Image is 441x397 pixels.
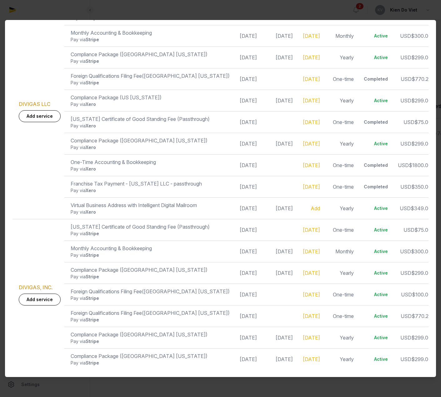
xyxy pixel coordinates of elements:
[411,33,431,39] span: $300.00
[276,270,293,276] span: [DATE]
[364,227,388,233] div: Active
[86,37,99,42] span: Stripe
[324,197,358,219] td: Yearly
[324,219,358,241] td: One-time
[276,54,293,61] span: [DATE]
[364,270,388,276] div: Active
[233,327,261,348] td: [DATE]
[324,47,358,68] td: Yearly
[71,252,230,258] div: Pay via
[233,68,261,90] td: [DATE]
[364,97,388,104] div: Active
[71,209,230,215] div: Pay via
[324,176,358,197] td: One-time
[86,339,99,344] span: Stripe
[71,331,230,338] div: Compliance Package ([GEOGRAPHIC_DATA] [US_STATE])
[86,295,99,301] span: Stripe
[364,141,388,147] div: Active
[86,317,99,322] span: Stripe
[324,262,358,284] td: Yearly
[303,76,320,82] a: [DATE]
[276,335,293,341] span: [DATE]
[401,291,412,298] span: USD
[364,291,388,298] div: Active
[71,317,230,323] div: Pay via
[71,29,230,37] div: Monthly Accounting & Bookkeeping
[411,54,431,61] span: $299.00
[86,102,96,107] span: Xero
[364,76,388,82] div: Completed
[401,76,412,82] span: USD
[86,15,99,21] span: Stripe
[324,90,358,111] td: Yearly
[324,284,358,305] td: One-time
[86,145,96,150] span: Xero
[403,119,414,125] span: USD
[400,54,411,61] span: USD
[71,231,230,237] div: Pay via
[324,241,358,262] td: Monthly
[324,154,358,176] td: One-time
[364,335,388,341] div: Active
[71,266,230,274] div: Compliance Package ([GEOGRAPHIC_DATA] [US_STATE])
[71,309,230,317] div: Foreign Qualifications Filing Fee
[364,33,388,39] div: Active
[324,305,358,327] td: One-time
[276,205,293,211] span: [DATE]
[71,101,230,107] div: Pay via
[71,338,230,345] div: Pay via
[400,33,411,39] span: USD
[86,360,99,365] span: Stripe
[276,141,293,147] span: [DATE]
[19,110,61,122] a: Add service
[311,205,320,211] a: Add
[86,166,96,171] span: Xero
[233,133,261,154] td: [DATE]
[19,284,53,290] a: DIVIGAS, INC.
[412,313,431,319] span: $770.25
[71,58,230,64] div: Pay via
[71,295,230,301] div: Pay via
[233,348,261,370] td: [DATE]
[400,356,411,362] span: USD
[71,288,230,295] div: Foreign Qualifications Filing Fee
[86,252,99,258] span: Stripe
[411,335,431,341] span: $299.00
[411,205,431,211] span: $349.00
[412,291,431,298] span: $100.00
[303,313,320,319] a: [DATE]
[400,335,411,341] span: USD
[409,162,431,168] span: $1800.00
[412,76,431,82] span: $770.25
[71,51,230,58] div: Compliance Package ([GEOGRAPHIC_DATA] [US_STATE])
[86,188,96,193] span: Xero
[401,313,412,319] span: USD
[303,291,320,298] a: [DATE]
[233,25,261,47] td: [DATE]
[411,97,431,104] span: $299.00
[233,305,261,327] td: [DATE]
[400,248,411,255] span: USD
[71,158,230,166] div: One-Time Accounting & Bookkeeping
[71,201,230,209] div: Virtual Business Address with Intelligent Digital Mailroom
[233,241,261,262] td: [DATE]
[19,101,50,107] a: DIVIGAS LLC
[303,33,320,39] a: [DATE]
[414,119,431,125] span: $75.00
[400,205,411,211] span: USD
[324,111,358,133] td: One-time
[71,245,230,252] div: Monthly Accounting & Bookkeeping
[400,270,411,276] span: USD
[276,97,293,104] span: [DATE]
[324,348,358,370] td: Yearly
[233,176,261,197] td: [DATE]
[86,231,99,236] span: Stripe
[71,180,230,187] div: Franchise Tax Payment - [US_STATE] LLC - passthrough
[233,111,261,133] td: [DATE]
[324,25,358,47] td: Monthly
[411,141,431,147] span: $299.00
[324,133,358,154] td: Yearly
[414,227,431,233] span: $75.00
[303,356,320,362] a: [DATE]
[233,90,261,111] td: [DATE]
